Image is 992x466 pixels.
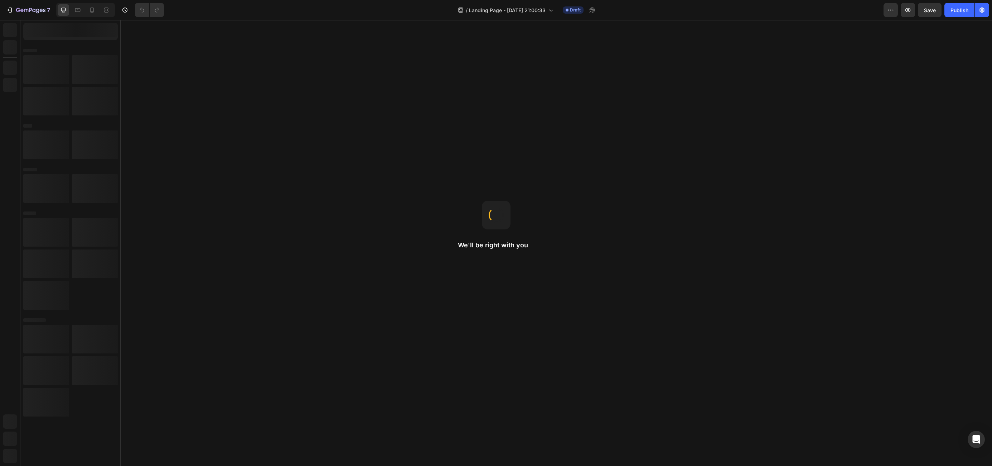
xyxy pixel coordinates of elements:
[570,7,581,13] span: Draft
[469,6,546,14] span: Landing Page - [DATE] 21:00:33
[944,3,974,17] button: Publish
[918,3,942,17] button: Save
[3,3,53,17] button: 7
[950,6,968,14] div: Publish
[924,7,936,13] span: Save
[135,3,164,17] div: Undo/Redo
[47,6,50,14] p: 7
[458,241,534,249] h2: We'll be right with you
[968,431,985,448] div: Open Intercom Messenger
[466,6,468,14] span: /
